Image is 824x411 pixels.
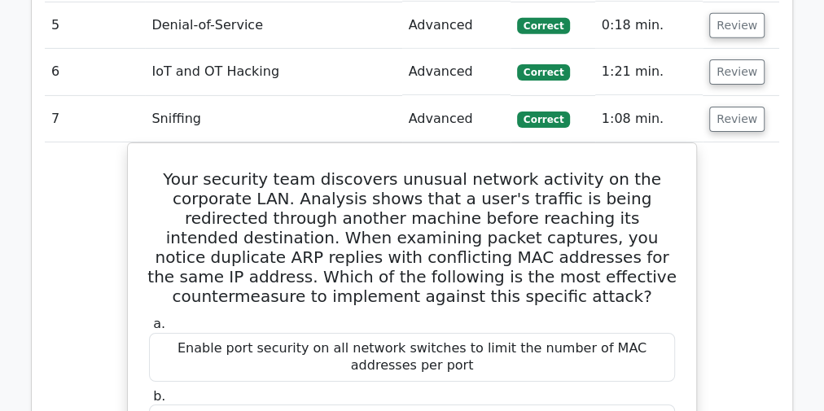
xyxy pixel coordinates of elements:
[45,2,145,49] td: 5
[709,107,765,132] button: Review
[517,18,570,34] span: Correct
[153,388,165,404] span: b.
[595,49,703,95] td: 1:21 min.
[147,169,677,306] h5: Your security team discovers unusual network activity on the corporate LAN. Analysis shows that a...
[45,49,145,95] td: 6
[153,316,165,331] span: a.
[595,2,703,49] td: 0:18 min.
[145,96,401,142] td: Sniffing
[402,2,511,49] td: Advanced
[402,96,511,142] td: Advanced
[517,111,570,128] span: Correct
[709,59,765,85] button: Review
[709,13,765,38] button: Review
[145,2,401,49] td: Denial-of-Service
[517,64,570,81] span: Correct
[145,49,401,95] td: IoT and OT Hacking
[595,96,703,142] td: 1:08 min.
[149,333,675,382] div: Enable port security on all network switches to limit the number of MAC addresses per port
[45,96,145,142] td: 7
[402,49,511,95] td: Advanced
